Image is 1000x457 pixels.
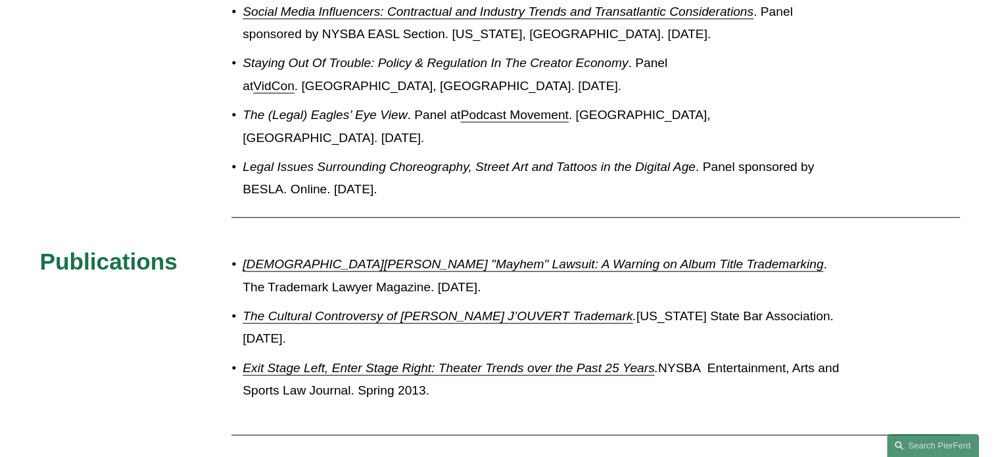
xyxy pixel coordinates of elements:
[243,108,407,122] em: The (Legal) Eagles’ Eye View
[243,104,845,149] p: . Panel at . [GEOGRAPHIC_DATA], [GEOGRAPHIC_DATA]. [DATE].
[243,309,632,323] a: The Cultural Controversy of [PERSON_NAME] J’OUVERT Trademark
[243,160,696,174] em: Legal Issues Surrounding Choreography, Street Art and Tattoos in the Digital Age
[461,108,569,122] a: Podcast Movement
[243,357,845,402] p: NYSBA Entertainment, Arts and Sports Law Journal. Spring 2013.
[243,156,845,201] p: . Panel sponsored by BESLA. Online. [DATE].
[243,361,654,375] a: Exit Stage Left, Enter Stage Right: Theater Trends over the Past 25 Years
[887,434,979,457] a: Search this site
[632,309,636,323] em: .
[243,305,845,350] p: [US_STATE] State Bar Association. [DATE].
[253,79,295,93] a: VidCon
[243,52,845,97] p: . Panel at . [GEOGRAPHIC_DATA], [GEOGRAPHIC_DATA]. [DATE].
[243,253,845,299] p: . The Trademark Lawyer Magazine. [DATE].
[655,361,658,375] em: .
[243,56,628,70] em: Staying Out Of Trouble: Policy & Regulation In The Creator Economy
[243,257,823,271] a: [DEMOGRAPHIC_DATA][PERSON_NAME] "Mayhem" Lawsuit: A Warning on Album Title Trademarking
[243,5,753,18] a: Social Media Influencers: Contractual and Industry Trends and Transatlantic Considerations
[243,1,845,46] p: . Panel sponsored by NYSBA EASL Section. [US_STATE], [GEOGRAPHIC_DATA]. [DATE].
[40,249,178,274] span: Publications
